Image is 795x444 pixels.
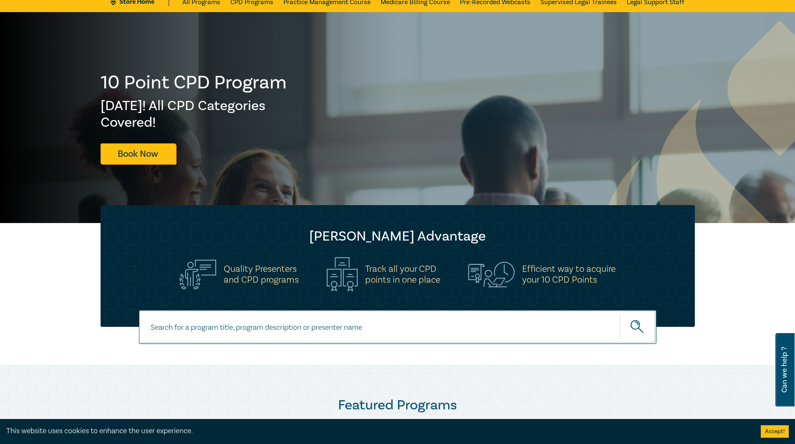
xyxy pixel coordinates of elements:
h2: [DATE]! All CPD Categories Covered! [101,98,288,131]
a: Book Now [101,143,176,164]
div: This website uses cookies to enhance the user experience. [6,426,748,436]
h1: 10 Point CPD Program [101,72,288,93]
button: Accept cookies [761,425,789,438]
h5: Track all your CPD points in one place [365,263,440,285]
span: Can we help ? [780,338,788,401]
img: Quality Presenters<br>and CPD programs [179,260,216,289]
img: Track all your CPD<br>points in one place [327,257,358,291]
input: Search for a program title, program description or presenter name [139,310,656,344]
h2: Featured Programs [101,397,695,414]
h5: Quality Presenters and CPD programs [224,263,299,285]
h5: Efficient way to acquire your 10 CPD Points [522,263,616,285]
img: Efficient way to acquire<br>your 10 CPD Points [468,262,515,287]
h2: [PERSON_NAME] Advantage [117,228,678,245]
